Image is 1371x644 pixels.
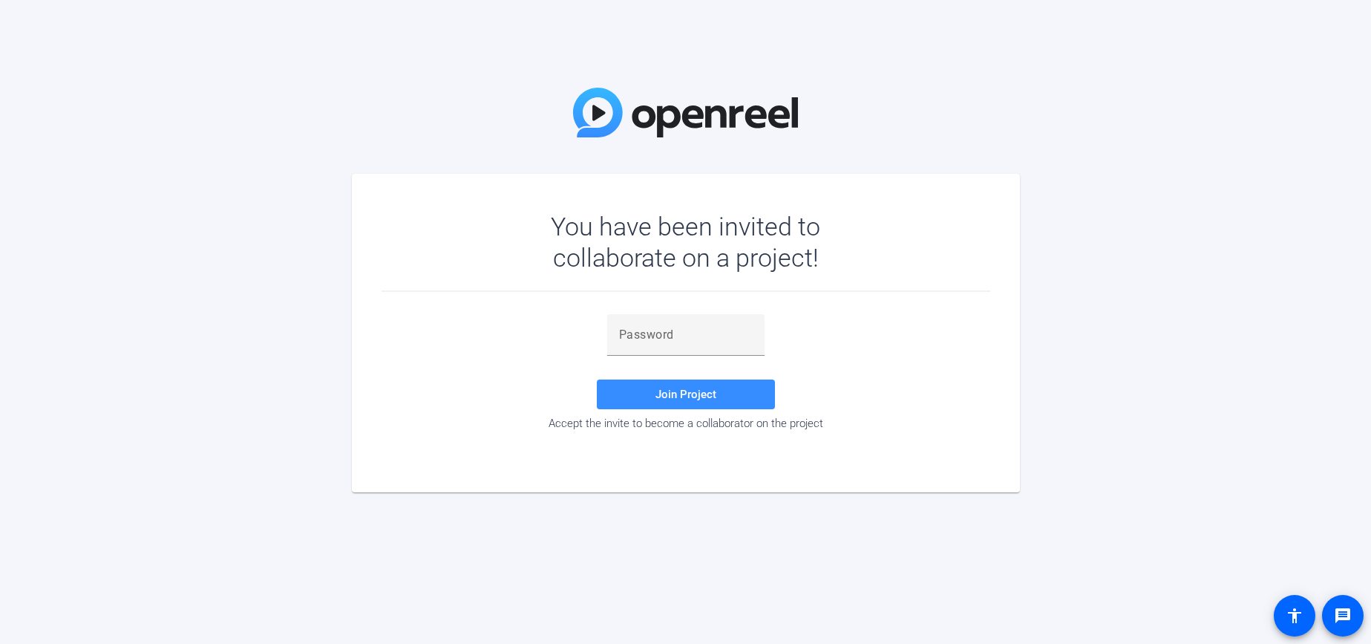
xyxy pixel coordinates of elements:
div: Accept the invite to become a collaborator on the project [382,417,990,430]
mat-icon: message [1334,607,1352,625]
button: Join Project [597,380,775,409]
div: You have been invited to collaborate on a project! [508,211,863,273]
span: Join Project [655,388,716,401]
input: Password [619,326,753,344]
mat-icon: accessibility [1286,607,1303,625]
img: OpenReel Logo [573,88,799,137]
